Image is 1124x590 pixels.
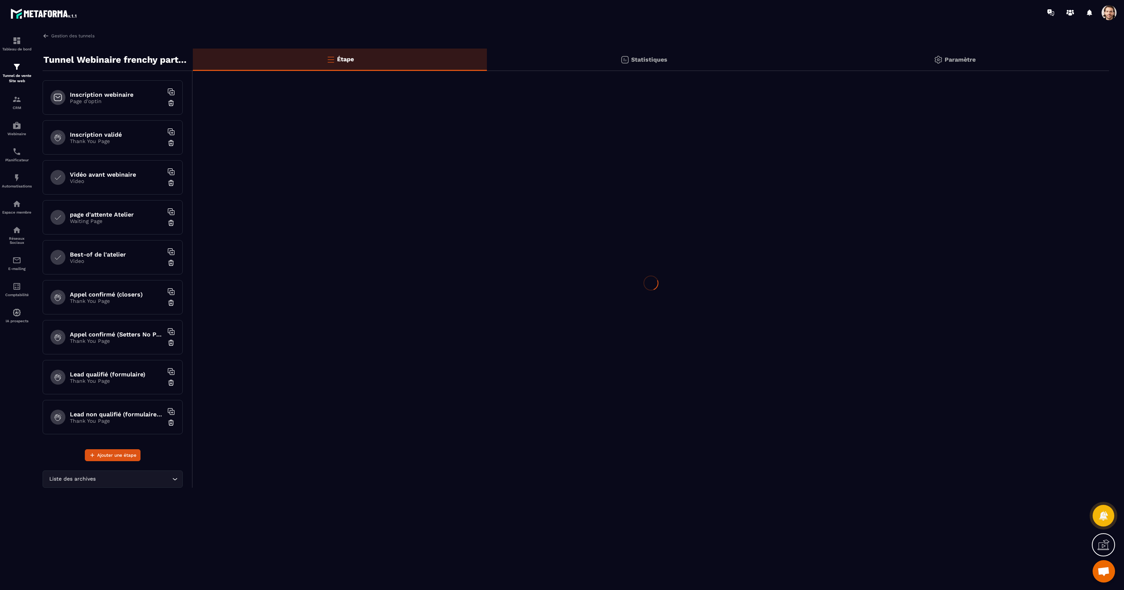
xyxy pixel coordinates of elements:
[167,139,175,147] img: trash
[85,449,140,461] button: Ajouter une étape
[70,178,163,184] p: Video
[70,171,163,178] h6: Vidéo avant webinaire
[70,131,163,138] h6: Inscription validé
[43,32,49,39] img: arrow
[326,55,335,64] img: bars-o.4a397970.svg
[12,226,21,235] img: social-network
[47,475,97,483] span: Liste des archives
[97,451,136,459] span: Ajouter une étape
[2,73,32,84] p: Tunnel de vente Site web
[2,267,32,271] p: E-mailing
[12,199,21,208] img: automations
[2,293,32,297] p: Comptabilité
[70,298,163,304] p: Thank You Page
[70,138,163,144] p: Thank You Page
[2,210,32,214] p: Espace membre
[12,36,21,45] img: formation
[12,121,21,130] img: automations
[70,91,163,98] h6: Inscription webinaire
[167,419,175,426] img: trash
[337,56,354,63] p: Étape
[12,95,21,104] img: formation
[2,57,32,89] a: formationformationTunnel de vente Site web
[167,379,175,386] img: trash
[12,308,21,317] img: automations
[167,339,175,347] img: trash
[70,98,163,104] p: Page d'optin
[2,142,32,168] a: schedulerschedulerPlanificateur
[70,291,163,298] h6: Appel confirmé (closers)
[97,475,170,483] input: Search for option
[43,471,183,488] div: Search for option
[2,319,32,323] p: IA prospects
[2,276,32,302] a: accountantaccountantComptabilité
[2,158,32,162] p: Planificateur
[12,62,21,71] img: formation
[1093,560,1115,583] a: Mở cuộc trò chuyện
[631,56,667,63] p: Statistiques
[70,251,163,258] h6: Best-of de l'atelier
[934,55,943,64] img: setting-gr.5f69749f.svg
[43,52,187,67] p: Tunnel Webinaire frenchy partners
[70,371,163,378] h6: Lead qualifié (formulaire)
[620,55,629,64] img: stats.20deebd0.svg
[167,259,175,267] img: trash
[167,179,175,187] img: trash
[70,411,163,418] h6: Lead non qualifié (formulaire No Pixel/tracking)
[167,299,175,307] img: trash
[2,89,32,115] a: formationformationCRM
[70,331,163,338] h6: Appel confirmé (Setters No Pixel/tracking)
[2,250,32,276] a: emailemailE-mailing
[70,378,163,384] p: Thank You Page
[2,194,32,220] a: automationsautomationsEspace membre
[2,184,32,188] p: Automatisations
[10,7,78,20] img: logo
[2,115,32,142] a: automationsautomationsWebinaire
[70,418,163,424] p: Thank You Page
[167,99,175,107] img: trash
[2,236,32,245] p: Réseaux Sociaux
[2,220,32,250] a: social-networksocial-networkRéseaux Sociaux
[43,32,95,39] a: Gestion des tunnels
[70,258,163,264] p: Video
[2,106,32,110] p: CRM
[2,31,32,57] a: formationformationTableau de bord
[12,256,21,265] img: email
[2,47,32,51] p: Tableau de bord
[70,338,163,344] p: Thank You Page
[12,282,21,291] img: accountant
[2,168,32,194] a: automationsautomationsAutomatisations
[12,147,21,156] img: scheduler
[70,218,163,224] p: Waiting Page
[167,219,175,227] img: trash
[2,132,32,136] p: Webinaire
[12,173,21,182] img: automations
[70,211,163,218] h6: page d'attente Atelier
[945,56,976,63] p: Paramètre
